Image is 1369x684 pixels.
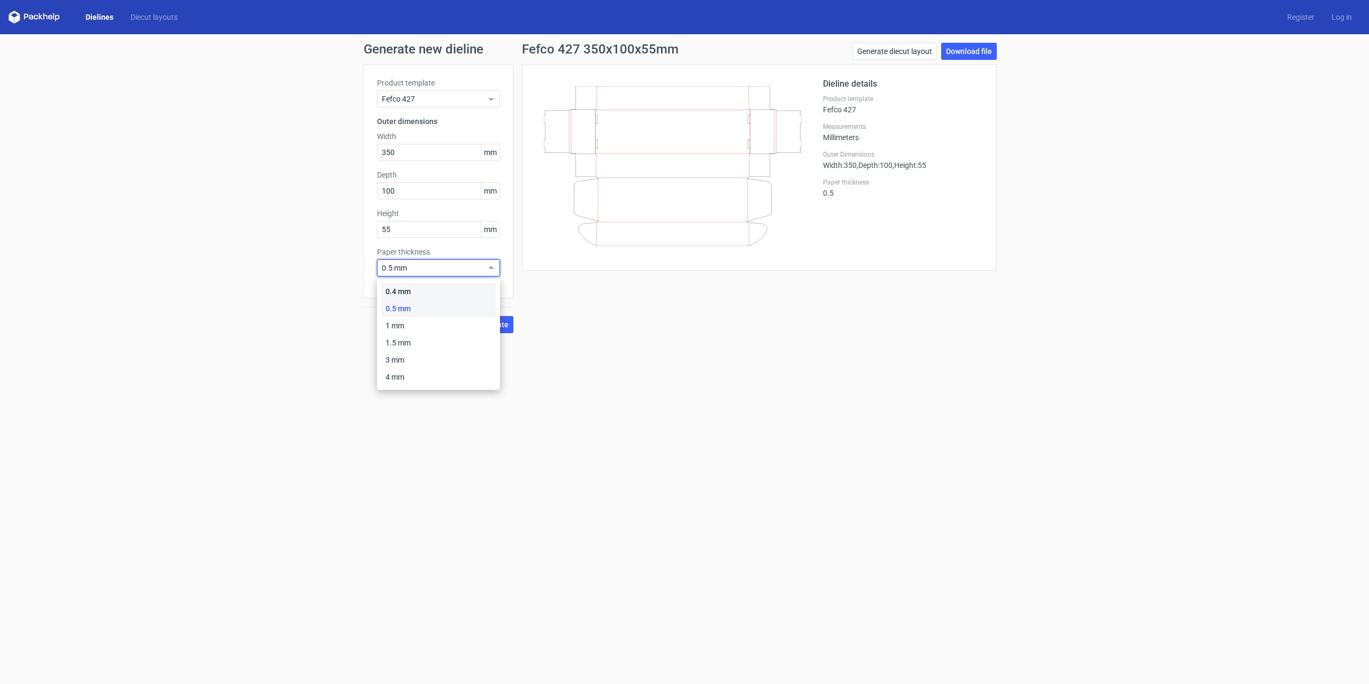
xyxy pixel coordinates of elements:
span: , Height : 55 [893,161,926,170]
span: mm [481,183,499,199]
div: Fefco 427 [823,95,983,114]
h3: Outer dimensions [377,116,500,127]
div: Millimeters [823,122,983,142]
a: Generate diecut layout [852,43,937,60]
div: 0.5 [823,178,983,197]
div: 1 mm [381,317,496,334]
div: 3 mm [381,351,496,368]
label: Product template [377,78,500,88]
span: Width : 350 [823,161,857,170]
a: Log in [1323,12,1360,22]
label: Outer Dimensions [823,150,983,159]
div: 1.5 mm [381,334,496,351]
div: 4 mm [381,368,496,386]
label: Height [377,208,500,219]
span: mm [481,144,499,160]
label: Width [377,131,500,142]
label: Measurements [823,122,983,131]
span: Fefco 427 [382,94,487,104]
span: , Depth : 100 [857,161,893,170]
label: Paper thickness [377,247,500,257]
label: Depth [377,170,500,180]
div: 0.4 mm [381,283,496,300]
h1: Generate new dieline [364,43,1005,56]
label: Paper thickness [823,178,983,187]
label: Product template [823,95,983,103]
div: 0.5 mm [381,300,496,317]
h1: Fefco 427 350x100x55mm [522,43,679,56]
a: Download file [941,43,997,60]
a: Dielines [77,12,122,22]
span: mm [481,221,499,237]
h2: Dieline details [823,78,983,90]
a: Register [1279,12,1323,22]
span: 0.5 mm [382,263,487,273]
a: Diecut layouts [122,12,186,22]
